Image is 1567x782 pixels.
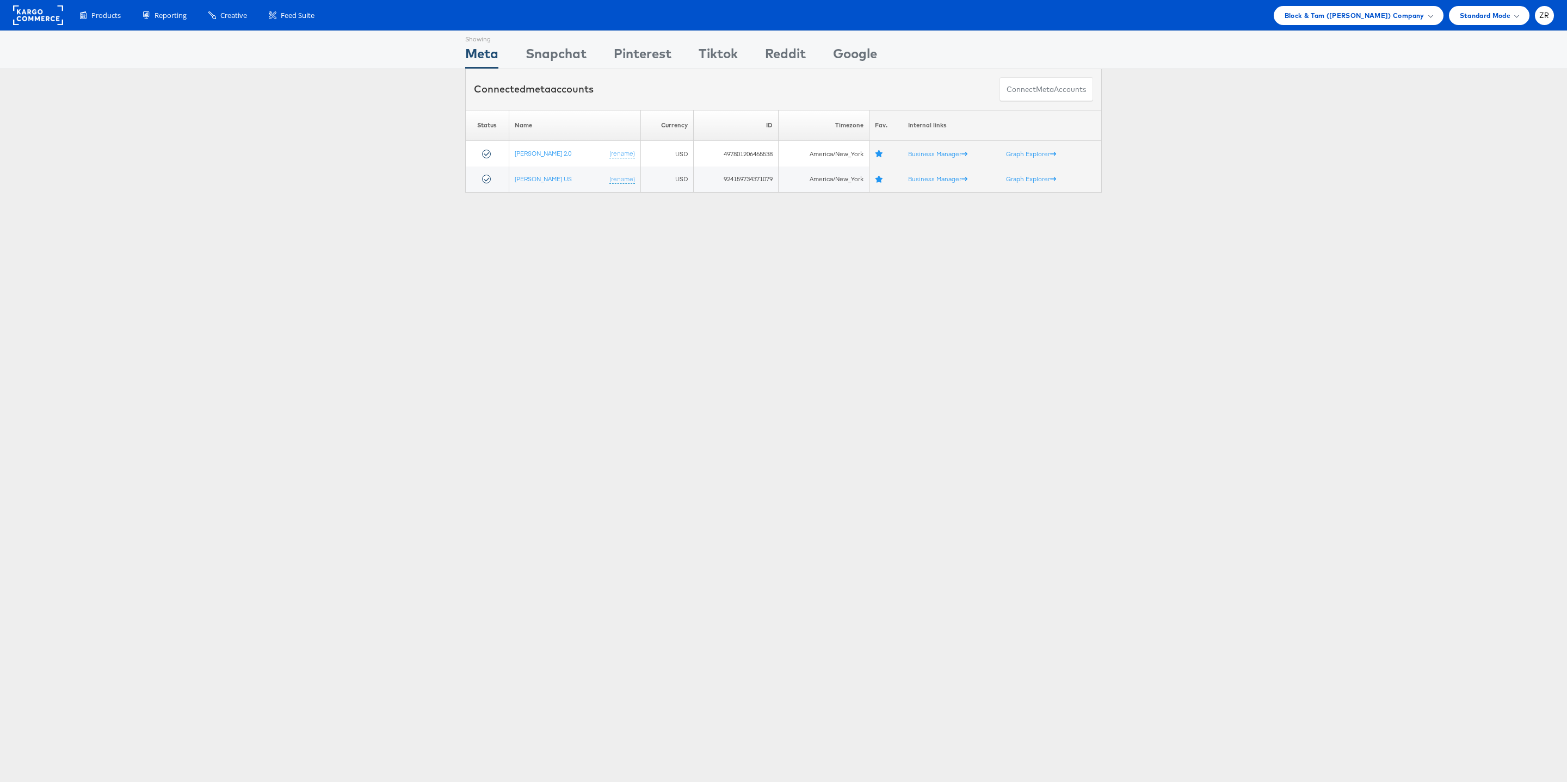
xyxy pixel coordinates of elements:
td: USD [640,167,694,192]
span: Feed Suite [281,10,314,21]
div: Connected accounts [474,82,594,96]
a: Business Manager [908,150,967,158]
a: Graph Explorer [1006,175,1056,183]
td: America/New_York [778,141,869,167]
span: Products [91,10,121,21]
th: ID [694,110,778,141]
div: Reddit [765,44,806,69]
a: Business Manager [908,175,967,183]
span: meta [1036,84,1054,95]
button: ConnectmetaAccounts [1000,77,1093,102]
th: Name [509,110,640,141]
div: Showing [465,31,498,44]
a: (rename) [609,175,635,184]
a: [PERSON_NAME] 2.0 [515,149,571,157]
span: meta [526,83,551,95]
th: Timezone [778,110,869,141]
a: Graph Explorer [1006,150,1056,158]
div: Tiktok [699,44,738,69]
div: Pinterest [614,44,671,69]
div: Snapchat [526,44,587,69]
a: [PERSON_NAME] US [515,175,572,183]
td: USD [640,141,694,167]
a: (rename) [609,149,635,158]
span: Standard Mode [1460,10,1510,21]
span: ZR [1539,12,1550,19]
span: Reporting [155,10,187,21]
span: Creative [220,10,247,21]
th: Currency [640,110,694,141]
span: Block & Tam ([PERSON_NAME]) Company [1285,10,1424,21]
td: 497801206465538 [694,141,778,167]
div: Google [833,44,877,69]
div: Meta [465,44,498,69]
td: 924159734371079 [694,167,778,192]
th: Status [466,110,509,141]
td: America/New_York [778,167,869,192]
